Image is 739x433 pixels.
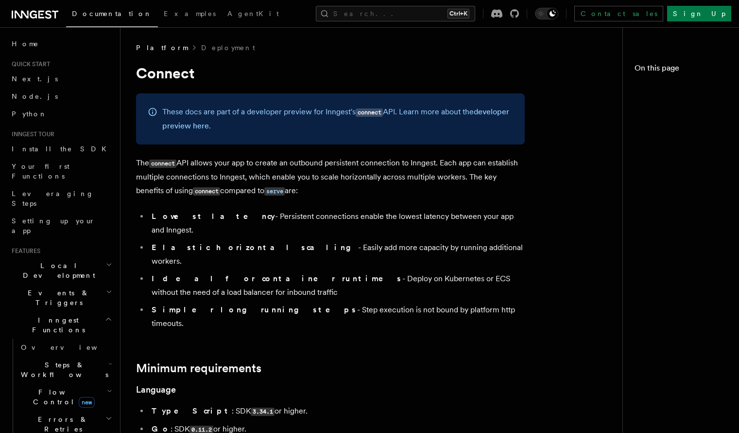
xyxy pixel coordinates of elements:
[17,360,108,379] span: Steps & Workflows
[149,160,176,168] code: connect
[17,356,114,383] button: Steps & Workflows
[162,105,513,133] p: These docs are part of a developer preview for Inngest's API. Learn more about the .
[152,243,358,252] strong: Elastic horizontal scaling
[8,130,54,138] span: Inngest tour
[158,3,222,26] a: Examples
[164,10,216,18] span: Examples
[8,288,106,307] span: Events & Triggers
[66,3,158,27] a: Documentation
[8,185,114,212] a: Leveraging Steps
[8,257,114,284] button: Local Development
[12,39,39,49] span: Home
[227,10,279,18] span: AgentKit
[8,284,114,311] button: Events & Triggers
[635,62,727,78] h4: On this page
[8,35,114,53] a: Home
[8,60,50,68] span: Quick start
[667,6,731,21] a: Sign Up
[72,10,152,18] span: Documentation
[264,187,285,196] code: serve
[149,210,525,237] li: - Persistent connections enable the lowest latency between your app and Inngest.
[12,75,58,83] span: Next.js
[8,315,105,335] span: Inngest Functions
[136,43,188,53] span: Platform
[12,217,95,235] span: Setting up your app
[8,158,114,185] a: Your first Functions
[149,241,525,268] li: - Easily add more capacity by running additional workers.
[12,110,47,118] span: Python
[8,105,114,123] a: Python
[136,64,525,82] h1: Connect
[8,70,114,88] a: Next.js
[17,383,114,411] button: Flow Controlnew
[21,343,121,351] span: Overview
[152,406,232,415] strong: TypeScript
[201,43,255,53] a: Deployment
[136,156,525,198] p: The API allows your app to create an outbound persistent connection to Inngest. Each app can esta...
[447,9,469,18] kbd: Ctrl+K
[136,383,176,397] a: Language
[8,88,114,105] a: Node.js
[136,361,261,375] a: Minimum requirements
[222,3,285,26] a: AgentKit
[12,190,94,207] span: Leveraging Steps
[356,108,383,117] code: connect
[574,6,663,21] a: Contact sales
[152,212,275,221] strong: Lowest latency
[149,404,525,418] li: : SDK or higher.
[17,339,114,356] a: Overview
[8,261,106,280] span: Local Development
[149,272,525,299] li: - Deploy on Kubernetes or ECS without the need of a load balancer for inbound traffic
[12,145,112,153] span: Install the SDK
[152,274,402,283] strong: Ideal for container runtimes
[12,92,58,100] span: Node.js
[12,162,69,180] span: Your first Functions
[8,212,114,239] a: Setting up your app
[17,387,107,407] span: Flow Control
[8,247,40,255] span: Features
[316,6,475,21] button: Search...Ctrl+K
[79,397,95,408] span: new
[193,187,220,196] code: connect
[8,311,114,339] button: Inngest Functions
[264,186,285,195] a: serve
[251,408,275,416] code: 3.34.1
[535,8,558,19] button: Toggle dark mode
[8,140,114,158] a: Install the SDK
[152,305,357,314] strong: Simpler long running steps
[149,303,525,330] li: - Step execution is not bound by platform http timeouts.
